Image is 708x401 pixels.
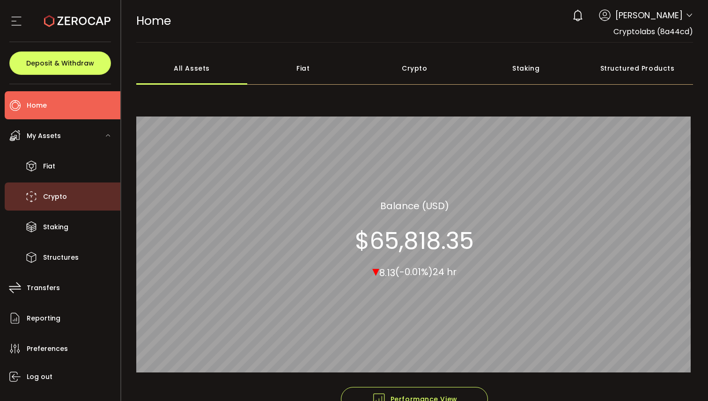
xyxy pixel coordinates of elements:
span: (-0.01%) [395,265,433,278]
span: Transfers [27,281,60,295]
span: Deposit & Withdraw [26,60,94,66]
span: 8.13 [379,266,395,279]
span: Home [27,99,47,112]
iframe: Chat Widget [661,356,708,401]
div: All Assets [136,52,248,85]
span: Structures [43,251,79,264]
span: 24 hr [433,265,457,278]
span: Log out [27,370,52,384]
div: Staking [470,52,582,85]
span: ▾ [372,261,379,281]
span: Cryptolabs (8a44cd) [613,26,693,37]
span: Fiat [43,160,55,173]
span: Crypto [43,190,67,204]
div: Fiat [247,52,359,85]
div: Structured Products [582,52,693,85]
span: Home [136,13,171,29]
span: Reporting [27,312,60,325]
button: Deposit & Withdraw [9,51,111,75]
section: $65,818.35 [355,226,474,255]
div: Crypto [359,52,470,85]
span: [PERSON_NAME] [615,9,683,22]
section: Balance (USD) [380,198,449,212]
span: My Assets [27,129,61,143]
span: Staking [43,220,68,234]
span: Preferences [27,342,68,356]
